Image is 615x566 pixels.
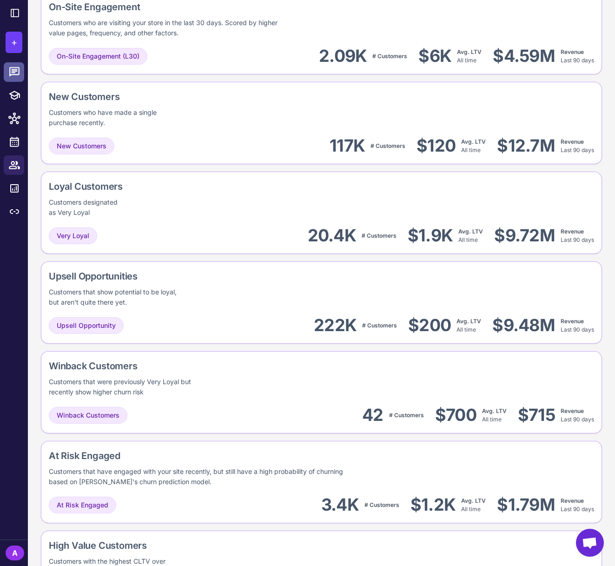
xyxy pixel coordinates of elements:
div: $6K [418,46,451,67]
span: # Customers [370,142,405,149]
div: $120 [417,135,456,156]
div: Last 90 days [561,317,594,334]
div: $12.7M [497,135,555,156]
div: Customers who are visiting your store in the last 30 days. Scored by higher value pages, frequenc... [49,18,289,38]
span: On-Site Engagement (L30) [57,51,139,61]
div: All time [461,138,486,154]
span: Avg. LTV [457,48,482,55]
span: At Risk Engaged [57,500,108,510]
div: Customers that show potential to be loyal, but aren't quite there yet. [49,287,187,307]
span: # Customers [389,412,424,419]
div: $9.72M [494,225,555,246]
span: # Customers [372,53,407,60]
div: All time [458,227,483,244]
span: Avg. LTV [456,318,481,325]
span: # Customers [362,322,397,329]
span: Winback Customers [57,410,119,420]
div: At Risk Engaged [49,449,508,463]
span: # Customers [362,232,397,239]
span: Revenue [561,407,584,414]
span: Revenue [561,228,584,235]
span: Revenue [561,318,584,325]
span: Upsell Opportunity [57,320,116,331]
div: $1.2K [410,494,456,515]
div: 20.4K [308,225,356,246]
span: New Customers [57,141,106,151]
div: 222K [314,315,357,336]
span: + [11,35,17,49]
div: New Customers [49,90,215,104]
span: Very Loyal [57,231,89,241]
div: Loyal Customers [49,180,160,193]
div: $1.9K [408,225,453,246]
button: + [6,32,22,53]
span: Avg. LTV [461,138,486,145]
div: Customers designated as Very Loyal [49,197,123,218]
div: $4.59M [493,46,555,67]
div: $700 [435,405,476,426]
div: All time [461,497,486,513]
span: Revenue [561,138,584,145]
div: Customers that have engaged with your site recently, but still have a high probability of churnin... [49,466,355,487]
a: Open chat [576,529,604,557]
div: All time [482,407,507,424]
div: Customers that were previously Very Loyal but recently show higher churn risk [49,377,208,397]
div: Last 90 days [561,497,594,513]
div: High Value Customers [49,539,227,553]
span: Avg. LTV [458,228,483,235]
div: Last 90 days [561,138,594,154]
div: $1.79M [497,494,555,515]
div: 2.09K [319,46,367,67]
span: Revenue [561,497,584,504]
div: Customers who have made a single purchase recently. [49,107,159,128]
div: Last 90 days [561,227,594,244]
div: $715 [518,405,555,426]
div: $9.48M [492,315,555,336]
span: Revenue [561,48,584,55]
span: Avg. LTV [461,497,486,504]
div: Winback Customers [49,359,288,373]
div: All time [456,317,481,334]
div: All time [457,48,482,65]
span: Avg. LTV [482,407,507,414]
div: Last 90 days [561,48,594,65]
div: 3.4K [321,494,359,515]
div: 117K [330,135,365,156]
span: # Customers [364,501,399,508]
div: A [6,546,24,560]
div: Last 90 days [561,407,594,424]
div: 42 [362,405,384,426]
div: Upsell Opportunities [49,269,257,283]
div: $200 [408,315,451,336]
